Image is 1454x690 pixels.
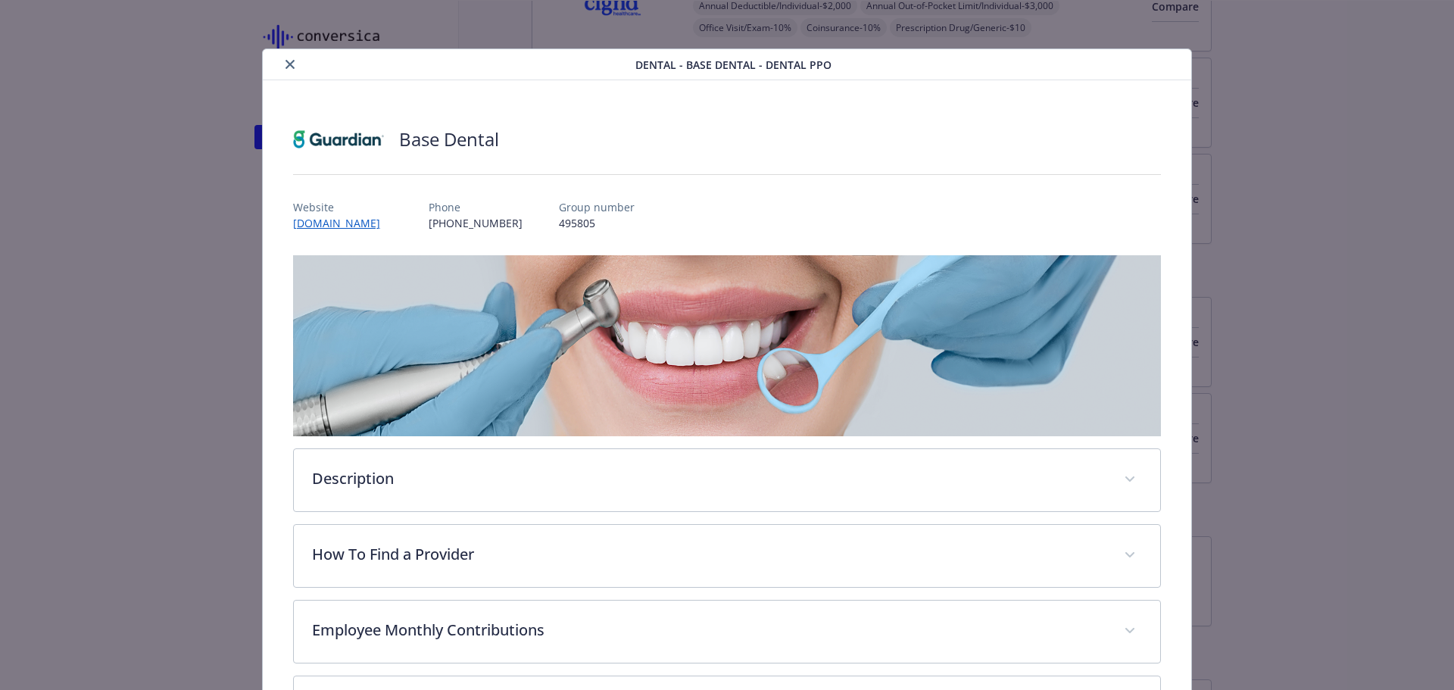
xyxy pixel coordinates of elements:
p: Employee Monthly Contributions [312,619,1106,642]
img: banner [293,255,1162,436]
a: [DOMAIN_NAME] [293,216,392,230]
p: Website [293,199,392,215]
div: Description [294,449,1161,511]
p: Description [312,467,1106,490]
div: How To Find a Provider [294,525,1161,587]
div: Employee Monthly Contributions [294,601,1161,663]
button: close [281,55,299,73]
p: Group number [559,199,635,215]
p: [PHONE_NUMBER] [429,215,523,231]
p: How To Find a Provider [312,543,1106,566]
h2: Base Dental [399,126,499,152]
p: 495805 [559,215,635,231]
span: Dental - Base Dental - Dental PPO [635,57,832,73]
p: Phone [429,199,523,215]
img: Guardian [293,117,384,162]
